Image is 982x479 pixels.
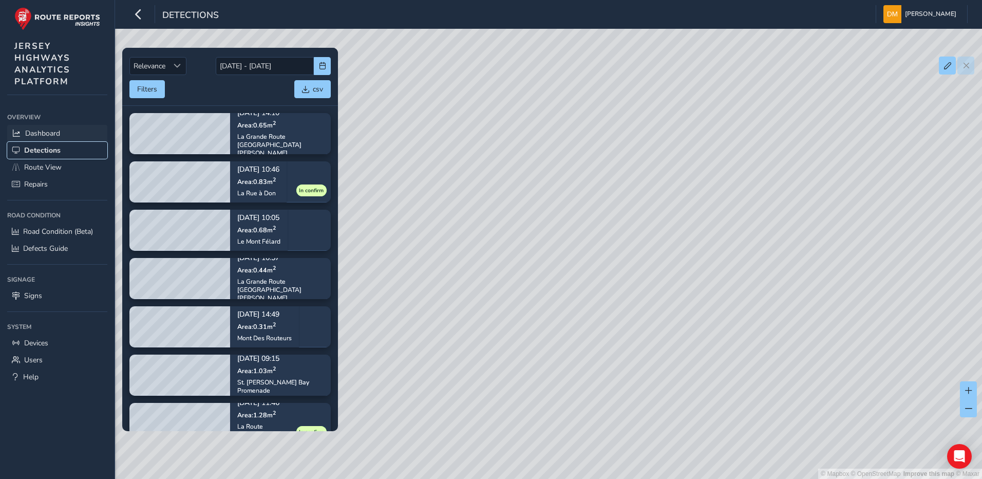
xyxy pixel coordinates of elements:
[23,372,39,382] span: Help
[129,80,165,98] button: Filters
[7,369,107,385] a: Help
[24,145,61,155] span: Detections
[237,226,276,234] span: Area: 0.68 m
[7,142,107,159] a: Detections
[299,428,324,436] span: In confirm
[7,319,107,335] div: System
[237,311,292,319] p: [DATE] 14:49
[237,110,324,117] p: [DATE] 14:10
[905,5,956,23] span: [PERSON_NAME]
[237,422,324,447] div: La Route [GEOGRAPHIC_DATA][PERSON_NAME]
[7,159,107,176] a: Route View
[273,321,276,328] sup: 2
[313,84,323,94] span: csv
[7,223,107,240] a: Road Condition (Beta)
[299,187,324,195] span: In confirm
[237,189,279,197] div: La Rue à Don
[237,322,276,331] span: Area: 0.31 m
[7,335,107,352] a: Devices
[7,240,107,257] a: Defects Guide
[7,176,107,193] a: Repairs
[273,409,276,417] sup: 2
[24,291,42,301] span: Signs
[883,5,960,23] button: [PERSON_NAME]
[237,237,280,246] div: Le Mont Félard
[130,58,169,75] span: Relevance
[7,125,107,142] a: Dashboard
[237,378,324,395] div: St. [PERSON_NAME] Bay Promenade
[273,176,276,183] sup: 2
[237,177,276,186] span: Area: 0.83 m
[24,162,62,172] span: Route View
[24,355,43,365] span: Users
[237,400,324,407] p: [DATE] 11:46
[14,40,70,87] span: JERSEY HIGHWAYS ANALYTICS PLATFORM
[237,278,324,302] div: La Grande Route [GEOGRAPHIC_DATA][PERSON_NAME]
[273,119,276,127] sup: 2
[237,356,324,363] p: [DATE] 09:15
[237,266,276,274] span: Area: 0.44 m
[23,244,68,253] span: Defects Guide
[7,109,107,125] div: Overview
[294,80,331,98] button: csv
[7,272,107,287] div: Signage
[237,334,292,342] div: Mont Des Routeurs
[273,264,276,272] sup: 2
[237,255,324,262] p: [DATE] 10:57
[7,287,107,304] a: Signs
[7,208,107,223] div: Road Condition
[169,58,186,75] div: Sort by Date
[237,215,280,222] p: [DATE] 10:05
[237,411,276,419] span: Area: 1.28 m
[947,444,972,469] div: Open Intercom Messenger
[237,366,276,375] span: Area: 1.03 m
[24,179,48,189] span: Repairs
[162,9,219,23] span: Detections
[273,365,276,373] sup: 2
[7,352,107,369] a: Users
[237,121,276,130] span: Area: 0.65 m
[237,167,279,174] p: [DATE] 10:46
[14,7,100,30] img: rr logo
[883,5,901,23] img: diamond-layout
[25,128,60,138] span: Dashboard
[237,133,324,157] div: La Grande Route [GEOGRAPHIC_DATA][PERSON_NAME]
[24,338,48,348] span: Devices
[23,227,93,236] span: Road Condition (Beta)
[273,224,276,232] sup: 2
